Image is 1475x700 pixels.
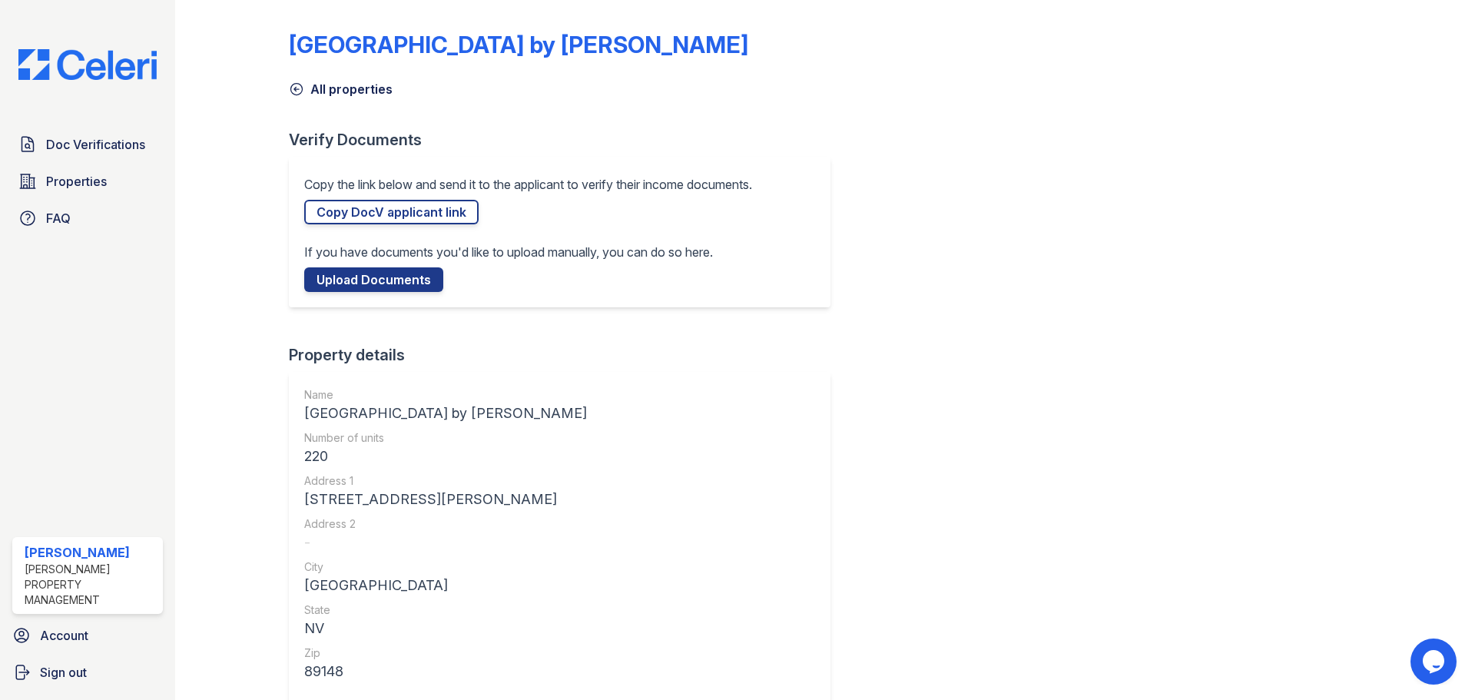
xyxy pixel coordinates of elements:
div: City [304,559,587,575]
div: Number of units [304,430,587,446]
div: NV [304,618,587,639]
div: - [304,532,587,553]
span: Properties [46,172,107,191]
a: Properties [12,166,163,197]
a: All properties [289,80,393,98]
div: Property details [289,344,843,366]
div: [PERSON_NAME] Property Management [25,562,157,608]
div: [GEOGRAPHIC_DATA] by [PERSON_NAME] [304,403,587,424]
span: FAQ [46,209,71,227]
a: Doc Verifications [12,129,163,160]
div: Address 1 [304,473,587,489]
div: 220 [304,446,587,467]
iframe: chat widget [1410,639,1460,685]
div: Address 2 [304,516,587,532]
a: Copy DocV applicant link [304,200,479,224]
span: Sign out [40,663,87,682]
div: Verify Documents [289,129,843,151]
a: Sign out [6,657,169,688]
img: CE_Logo_Blue-a8612792a0a2168367f1c8372b55b34899dd931a85d93a1a3d3e32e68fde9ad4.png [6,49,169,80]
a: FAQ [12,203,163,234]
div: [GEOGRAPHIC_DATA] [304,575,587,596]
div: 89148 [304,661,587,682]
a: Upload Documents [304,267,443,292]
div: [PERSON_NAME] [25,543,157,562]
div: [STREET_ADDRESS][PERSON_NAME] [304,489,587,510]
div: State [304,602,587,618]
span: Account [40,626,88,645]
p: If you have documents you'd like to upload manually, you can do so here. [304,243,713,261]
div: [GEOGRAPHIC_DATA] by [PERSON_NAME] [289,31,748,58]
a: Account [6,620,169,651]
div: Name [304,387,587,403]
p: Copy the link below and send it to the applicant to verify their income documents. [304,175,752,194]
span: Doc Verifications [46,135,145,154]
div: Zip [304,645,587,661]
